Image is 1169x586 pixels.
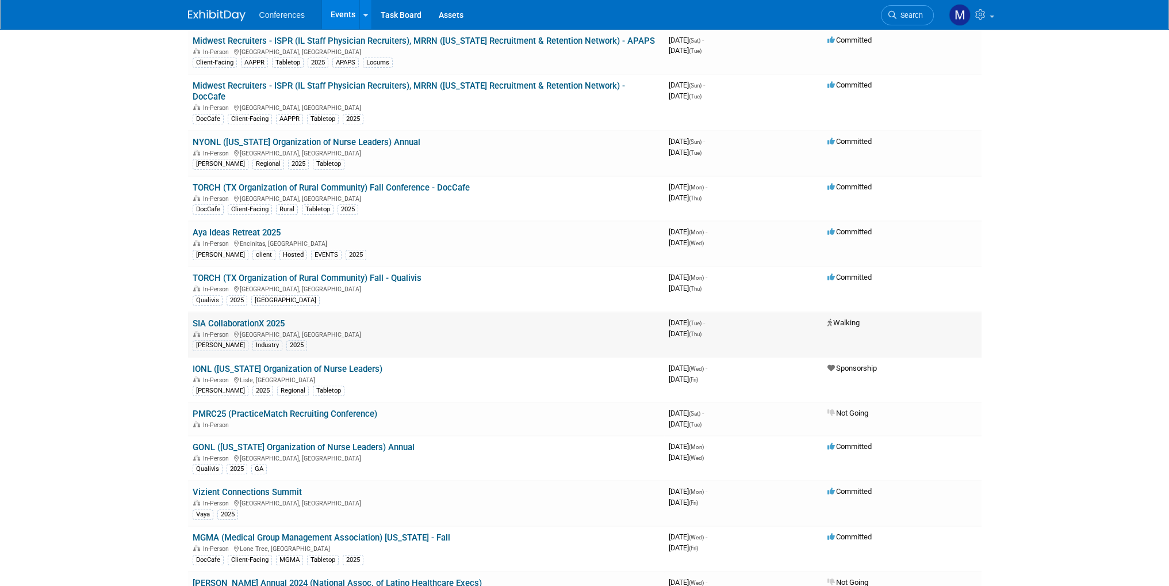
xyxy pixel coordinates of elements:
[669,329,702,338] span: [DATE]
[193,295,223,306] div: Qualivis
[689,444,704,450] span: (Mon)
[827,227,872,236] span: Committed
[338,204,358,215] div: 2025
[203,150,232,157] span: In-Person
[827,182,872,191] span: Committed
[827,81,872,89] span: Committed
[193,48,200,54] img: In-Person Event
[252,340,282,351] div: Industry
[669,453,704,462] span: [DATE]
[827,36,872,44] span: Committed
[669,137,705,146] span: [DATE]
[689,410,700,417] span: (Sat)
[252,386,273,396] div: 2025
[827,442,872,451] span: Committed
[689,286,702,292] span: (Thu)
[251,295,320,306] div: [GEOGRAPHIC_DATA]
[193,340,248,351] div: [PERSON_NAME]
[313,386,344,396] div: Tabletop
[703,318,705,327] span: -
[203,331,232,338] span: In-Person
[193,193,660,203] div: [GEOGRAPHIC_DATA], [GEOGRAPHIC_DATA]
[706,487,707,496] span: -
[203,376,232,384] span: In-Person
[669,284,702,292] span: [DATE]
[689,331,702,337] span: (Thu)
[689,489,704,495] span: (Mon)
[702,36,704,44] span: -
[669,532,707,541] span: [DATE]
[228,114,272,124] div: Client-Facing
[669,409,704,417] span: [DATE]
[251,464,267,474] div: GA
[689,421,702,428] span: (Tue)
[193,543,660,553] div: Lone Tree, [GEOGRAPHIC_DATA]
[669,227,707,236] span: [DATE]
[203,104,232,112] span: In-Person
[188,10,246,21] img: ExhibitDay
[669,273,707,281] span: [DATE]
[193,150,200,155] img: In-Person Event
[193,318,285,329] a: SIA CollaborationX 2025
[689,93,702,100] span: (Tue)
[193,375,660,384] div: Lisle, [GEOGRAPHIC_DATA]
[193,159,248,169] div: [PERSON_NAME]
[277,386,309,396] div: Regional
[276,555,303,565] div: MGMA
[706,532,707,541] span: -
[193,329,660,338] div: [GEOGRAPHIC_DATA], [GEOGRAPHIC_DATA]
[706,227,707,236] span: -
[307,555,339,565] div: Tabletop
[272,58,304,68] div: Tabletop
[689,376,698,383] span: (Fri)
[193,204,224,215] div: DocCafe
[193,114,224,124] div: DocCafe
[702,409,704,417] span: -
[307,114,339,124] div: Tabletop
[193,81,625,102] a: Midwest Recruiters - ISPR (IL Staff Physician Recruiters), MRRN ([US_STATE] Recruitment & Retenti...
[827,364,877,372] span: Sponsorship
[276,204,298,215] div: Rural
[203,500,232,507] span: In-Person
[302,204,334,215] div: Tabletop
[669,148,702,157] span: [DATE]
[669,543,698,552] span: [DATE]
[343,555,363,565] div: 2025
[706,442,707,451] span: -
[252,159,284,169] div: Regional
[228,555,272,565] div: Client-Facing
[193,545,200,551] img: In-Person Event
[288,159,309,169] div: 2025
[193,47,660,56] div: [GEOGRAPHIC_DATA], [GEOGRAPHIC_DATA]
[689,320,702,326] span: (Tue)
[217,509,238,520] div: 2025
[827,318,860,327] span: Walking
[896,11,923,20] span: Search
[193,36,655,46] a: Midwest Recruiters - ISPR (IL Staff Physician Recruiters), MRRN ([US_STATE] Recruitment & Retenti...
[689,229,704,235] span: (Mon)
[193,386,248,396] div: [PERSON_NAME]
[669,193,702,202] span: [DATE]
[689,48,702,54] span: (Tue)
[669,420,702,428] span: [DATE]
[193,137,420,147] a: NYONL ([US_STATE] Organization of Nurse Leaders) Annual
[706,182,707,191] span: -
[669,92,702,100] span: [DATE]
[193,555,224,565] div: DocCafe
[313,159,344,169] div: Tabletop
[706,273,707,281] span: -
[193,195,200,201] img: In-Person Event
[193,409,377,419] a: PMRC25 (PracticeMatch Recruiting Conference)
[689,545,698,551] span: (Fri)
[193,376,200,382] img: In-Person Event
[669,498,698,507] span: [DATE]
[669,81,705,89] span: [DATE]
[689,139,702,145] span: (Sun)
[332,58,359,68] div: APAPS
[193,421,200,427] img: In-Person Event
[669,318,705,327] span: [DATE]
[193,498,660,507] div: [GEOGRAPHIC_DATA], [GEOGRAPHIC_DATA]
[227,464,247,474] div: 2025
[193,331,200,337] img: In-Person Event
[703,81,705,89] span: -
